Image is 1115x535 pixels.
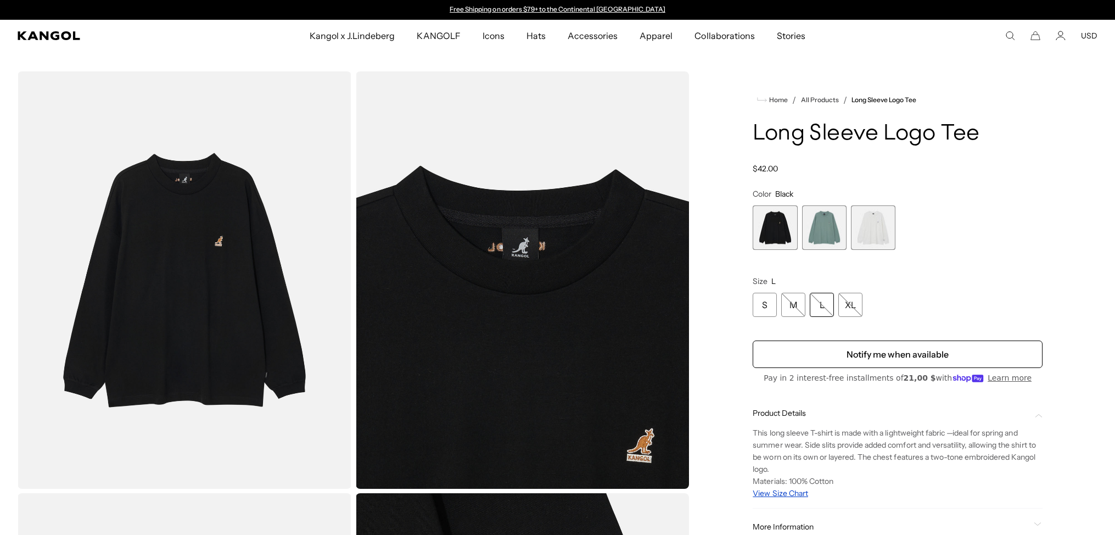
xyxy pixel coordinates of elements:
div: 1 of 3 [753,205,797,250]
img: color-black [18,71,351,489]
a: Account [1056,31,1066,41]
img: color-black [356,71,690,489]
span: Stories [777,20,805,52]
div: Announcement [445,5,671,14]
a: Collaborations [683,20,765,52]
span: Home [767,96,788,104]
span: More Information [753,522,1029,532]
div: L [810,293,834,317]
label: Turf Green [802,205,847,250]
p: Materials: 100% Cotton [753,475,1043,487]
span: KANGOLF [417,20,460,52]
div: XL [838,293,862,317]
li: / [839,93,847,107]
a: KANGOLF [406,20,471,52]
div: 3 of 3 [851,205,895,250]
h1: Long Sleeve Logo Tee [753,122,1043,146]
span: Collaborations [694,20,754,52]
summary: Search here [1005,31,1015,41]
a: View Size Chart [753,488,808,498]
a: Free Shipping on orders $79+ to the Continental [GEOGRAPHIC_DATA] [450,5,665,13]
a: Home [757,95,788,105]
a: Kangol [18,31,205,40]
a: Stories [766,20,816,52]
span: Kangol x J.Lindeberg [310,20,395,52]
span: Color [753,189,771,199]
div: 1 of 2 [445,5,671,14]
button: USD [1081,31,1097,41]
span: $42.00 [753,164,778,174]
label: Off White [851,205,895,250]
div: 2 of 3 [802,205,847,250]
slideshow-component: Announcement bar [445,5,671,14]
span: Size [753,276,767,286]
a: Hats [516,20,557,52]
span: Icons [483,20,505,52]
a: Long Sleeve Logo Tee [851,96,917,104]
a: All Products [801,96,839,104]
span: L [771,276,776,286]
span: Product Details [753,408,1029,418]
a: Icons [472,20,516,52]
span: Accessories [568,20,618,52]
span: Black [775,189,793,199]
span: Apparel [640,20,673,52]
label: Black [753,205,797,250]
div: M [781,293,805,317]
span: Hats [526,20,546,52]
div: S [753,293,777,317]
a: Apparel [629,20,683,52]
a: Kangol x J.Lindeberg [299,20,406,52]
nav: breadcrumbs [753,93,1043,107]
button: Cart [1030,31,1040,41]
a: Accessories [557,20,629,52]
p: This long sleeve T-shirt is made with a lightweight fabric —ideal for spring and summer wear. Sid... [753,427,1043,475]
li: / [788,93,796,107]
button: Notify me when available [753,341,1043,368]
